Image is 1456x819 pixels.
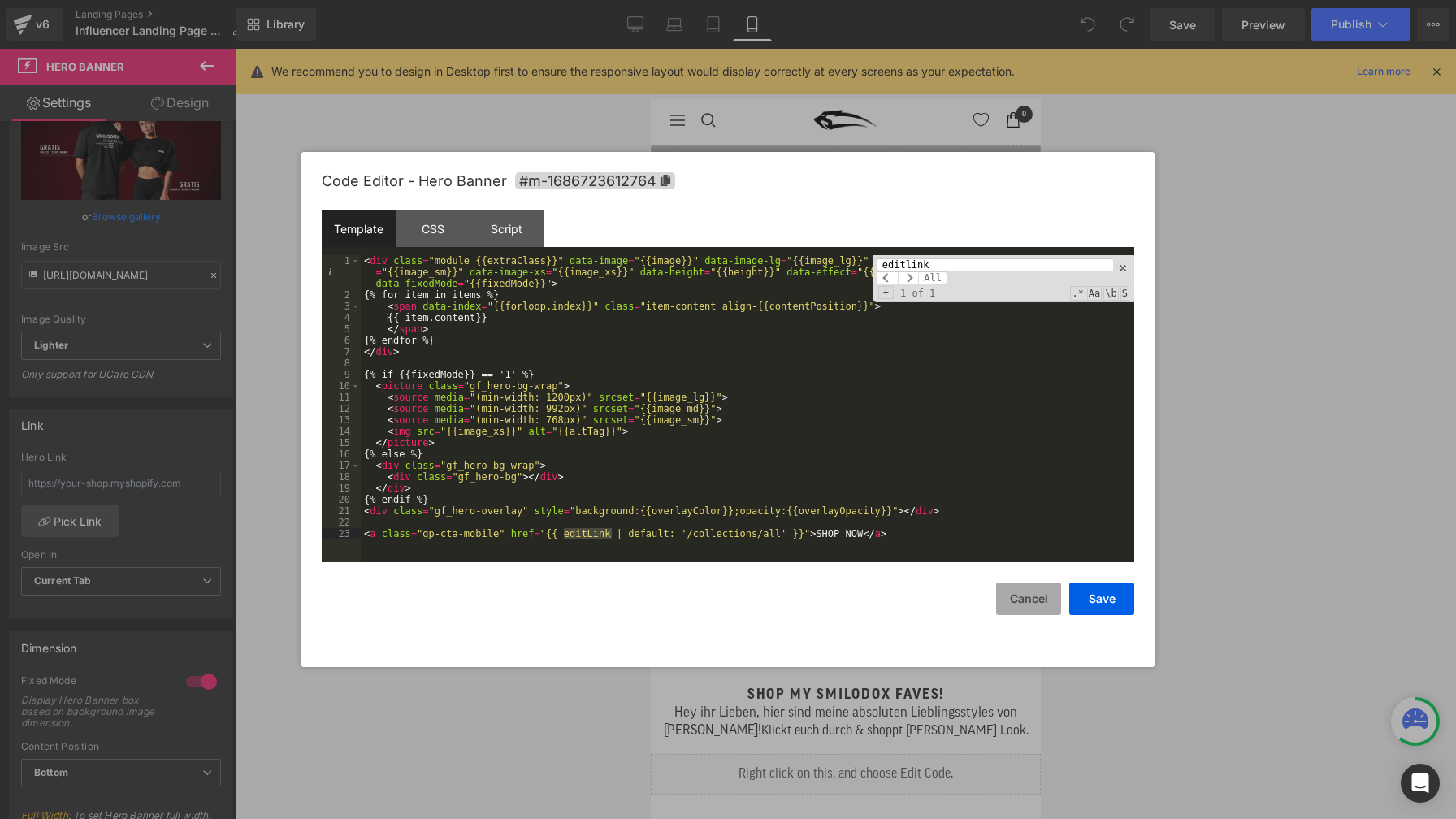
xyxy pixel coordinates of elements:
div: 4 [322,312,361,323]
span: CaseSensitive Search [1087,286,1102,301]
div: 3 [322,301,361,312]
span: 1 of 1 [894,288,942,299]
div: 7 [322,346,361,357]
div: Template [322,210,396,247]
div: 8 [322,357,361,369]
div: 21 [322,505,361,517]
span: Search In Selection [1120,286,1129,301]
div: Open Intercom Messenger [1401,764,1440,803]
div: 20 [322,494,361,505]
div: 5 [322,323,361,335]
p: COMING SOON - SUMMER SALE 31.08 ☀️ BIS ZU 60% RABATT [102,6,284,22]
a: Suche [50,64,65,79]
div: 17 [322,460,361,471]
div: 14 [322,426,361,437]
cart-count: 0 [365,57,382,74]
div: CSS [396,210,470,247]
span: Klickt euch durch & shoppt [PERSON_NAME] Look. [110,675,378,688]
div: 2 [322,289,361,301]
div: 13 [322,414,361,426]
span: Alt-Enter [918,271,947,284]
div: Script [470,210,544,247]
div: 22 [322,517,361,528]
a: SHOP NOW [138,527,252,552]
input: Search for [877,258,1113,271]
span: Code Editor - Hero Banner [322,172,507,189]
span: Shop my Smilodox Faves! [97,639,294,652]
div: 18 [322,471,361,483]
div: 6 [322,335,361,346]
div: 12 [322,403,361,414]
span: Toggel Replace mode [878,286,894,299]
div: 15 [322,437,361,448]
div: 9 [322,369,361,380]
span: Click to copy [515,172,675,189]
div: 1 [322,255,361,289]
div: 16 [322,448,361,460]
span: RegExp Search [1070,286,1085,301]
div: 11 [322,392,361,403]
div: 19 [322,483,361,494]
span: Whole Word Search [1103,286,1118,301]
button: Cancel [996,583,1061,615]
span: Hey ihr Lieben, hier sind meine absoluten Lieblingsstyles von [PERSON_NAME]! [13,656,367,688]
a: Warenkorb [354,63,370,79]
button: Save [1069,583,1134,615]
div: 10 [322,380,361,392]
div: 23 [322,528,361,539]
